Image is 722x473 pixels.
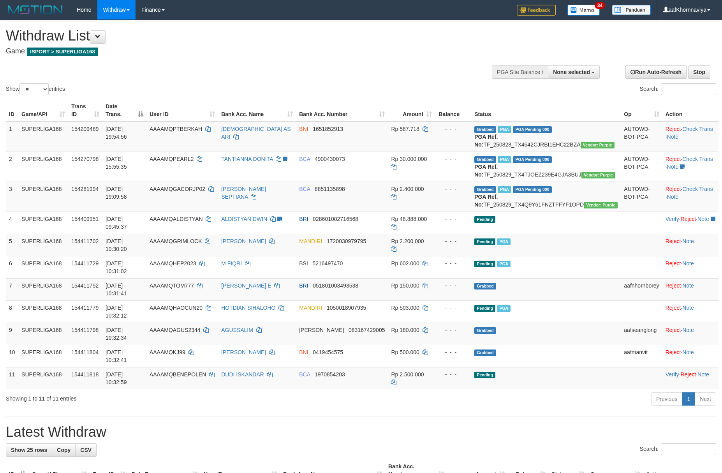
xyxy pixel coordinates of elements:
a: Note [667,134,679,140]
span: Copy 1651852913 to clipboard [313,126,343,132]
span: Copy 8851135898 to clipboard [315,186,345,192]
img: MOTION_logo.png [6,4,65,16]
div: - - - [438,185,468,193]
span: [DATE] 10:31:02 [106,260,127,274]
td: · [662,345,718,367]
span: Pending [474,216,495,223]
span: [DATE] 10:31:41 [106,282,127,297]
span: [DATE] 10:32:41 [106,349,127,363]
div: PGA Site Balance / [492,65,548,79]
td: 7 [6,278,18,300]
span: Copy [57,447,70,453]
span: BCA [299,156,310,162]
span: Vendor URL: https://trx4.1velocity.biz [581,142,615,148]
a: [PERSON_NAME] SEPTIANA [221,186,266,200]
span: [DATE] 10:32:12 [106,305,127,319]
td: aafnhornborey [621,278,662,300]
div: - - - [438,371,468,378]
input: Search: [661,443,716,455]
td: SUPERLIGA168 [18,345,68,367]
td: TF_250829_TX4TJOEZ239E4GJA3BUJ [471,152,621,182]
td: · · [662,367,718,389]
td: SUPERLIGA168 [18,122,68,152]
span: Rp 2.200.000 [391,238,424,244]
td: · · [662,152,718,182]
span: Copy 1720030979795 to clipboard [327,238,366,244]
span: Marked by aafmaleo [498,156,511,163]
span: 154411804 [71,349,99,355]
span: Marked by aafchhiseyha [498,126,511,133]
span: AAAAMQALDISTYAN [150,216,203,222]
th: Date Trans.: activate to sort column descending [102,99,146,122]
td: · [662,300,718,323]
span: 154209489 [71,126,99,132]
span: [PERSON_NAME] [299,327,344,333]
span: PGA Pending [513,186,552,193]
span: Grabbed [474,156,496,163]
a: Note [697,371,709,378]
a: [PERSON_NAME] [221,349,266,355]
a: Note [667,164,679,170]
th: Amount: activate to sort column ascending [388,99,435,122]
th: Bank Acc. Number: activate to sort column ascending [296,99,388,122]
td: TF_250828_TX4642CJRBI1EHC22BZA [471,122,621,152]
td: 2 [6,152,18,182]
td: · · [662,212,718,234]
a: Check Trans [682,186,713,192]
span: ISPORT > SUPERLIGA168 [27,48,98,56]
button: None selected [548,65,600,79]
a: Reject [666,238,681,244]
th: Trans ID: activate to sort column ascending [68,99,102,122]
span: AAAAMQPTBERKAH [150,126,202,132]
a: DUDI ISKANDAR [221,371,264,378]
span: 154411702 [71,238,99,244]
td: AUTOWD-BOT-PGA [621,182,662,212]
span: Pending [474,305,495,312]
div: - - - [438,326,468,334]
span: 154411779 [71,305,99,311]
img: panduan.png [612,5,651,15]
span: Pending [474,372,495,378]
div: - - - [438,348,468,356]
span: Grabbed [474,349,496,356]
span: Rp 2.400.000 [391,186,424,192]
span: 154411729 [71,260,99,267]
span: BCA [299,371,310,378]
th: User ID: activate to sort column ascending [146,99,218,122]
a: Note [682,349,694,355]
span: 154409951 [71,216,99,222]
span: AAAAMQHAOCUN20 [150,305,203,311]
span: Pending [474,261,495,267]
label: Show entries [6,83,65,95]
span: 154411818 [71,371,99,378]
span: Copy 1050018907935 to clipboard [327,305,366,311]
span: Rp 48.888.000 [391,216,427,222]
td: SUPERLIGA168 [18,234,68,256]
span: MANDIRI [299,305,322,311]
div: - - - [438,304,468,312]
span: [DATE] 10:30:20 [106,238,127,252]
span: Vendor URL: https://trx4.1velocity.biz [581,172,615,178]
div: - - - [438,237,468,245]
a: AGUSSALIM [221,327,253,333]
span: Show 25 rows [11,447,47,453]
td: TF_250829_TX4Q9Y61FNZTFFYF1OPD [471,182,621,212]
a: Reject [666,156,681,162]
a: Reject [666,186,681,192]
span: Copy 5216497470 to clipboard [312,260,343,267]
td: 5 [6,234,18,256]
span: Grabbed [474,327,496,334]
label: Search: [640,443,716,455]
span: Copy 0419454575 to clipboard [313,349,343,355]
span: [DATE] 15:55:35 [106,156,127,170]
b: PGA Ref. No: [474,194,498,208]
td: 1 [6,122,18,152]
td: SUPERLIGA168 [18,300,68,323]
span: 154411752 [71,282,99,289]
td: SUPERLIGA168 [18,182,68,212]
div: - - - [438,282,468,289]
span: AAAAMQHEP2023 [150,260,196,267]
a: Copy [52,443,76,457]
span: Copy 051801003493538 to clipboard [313,282,358,289]
a: Reject [666,305,681,311]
